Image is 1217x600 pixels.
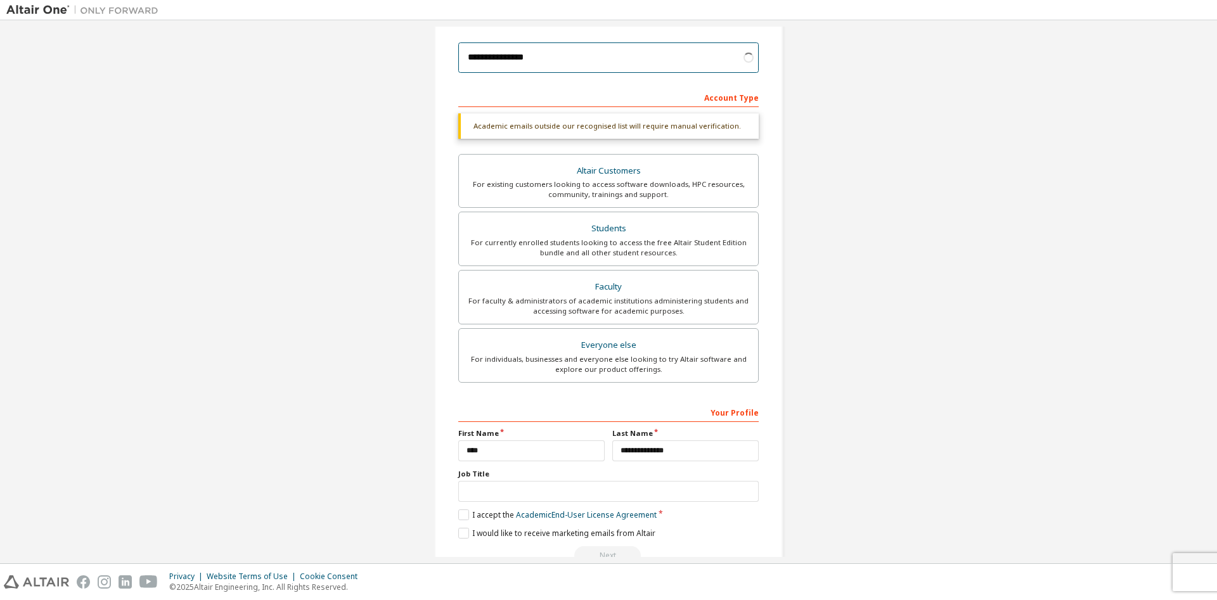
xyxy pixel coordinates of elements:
[4,575,69,589] img: altair_logo.svg
[169,571,207,582] div: Privacy
[458,469,759,479] label: Job Title
[467,278,750,296] div: Faculty
[467,220,750,238] div: Students
[467,179,750,200] div: For existing customers looking to access software downloads, HPC resources, community, trainings ...
[207,571,300,582] div: Website Terms of Use
[467,336,750,354] div: Everyone else
[139,575,158,589] img: youtube.svg
[516,509,657,520] a: Academic End-User License Agreement
[458,402,759,422] div: Your Profile
[119,575,132,589] img: linkedin.svg
[6,4,165,16] img: Altair One
[300,571,365,582] div: Cookie Consent
[458,509,657,520] label: I accept the
[458,546,759,565] div: Please wait while checking email ...
[458,87,759,107] div: Account Type
[467,354,750,374] div: For individuals, businesses and everyone else looking to try Altair software and explore our prod...
[458,428,605,438] label: First Name
[169,582,365,592] p: © 2025 Altair Engineering, Inc. All Rights Reserved.
[467,296,750,316] div: For faculty & administrators of academic institutions administering students and accessing softwa...
[77,575,90,589] img: facebook.svg
[467,162,750,180] div: Altair Customers
[98,575,111,589] img: instagram.svg
[458,528,655,539] label: I would like to receive marketing emails from Altair
[458,113,759,139] div: Academic emails outside our recognised list will require manual verification.
[467,238,750,258] div: For currently enrolled students looking to access the free Altair Student Edition bundle and all ...
[612,428,759,438] label: Last Name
